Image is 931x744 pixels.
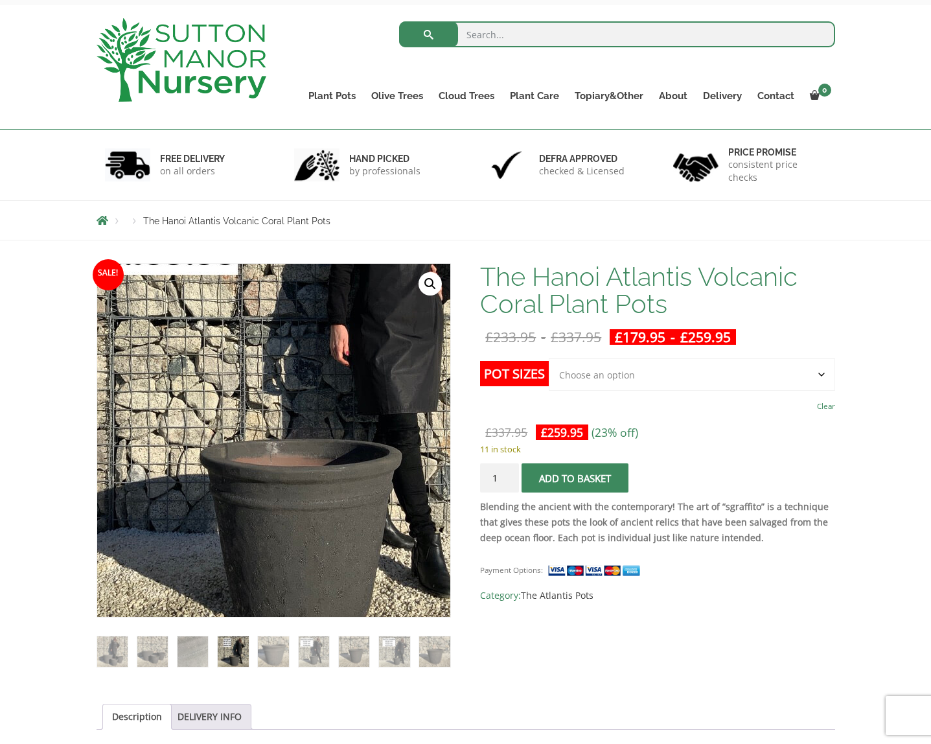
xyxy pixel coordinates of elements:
img: logo [97,18,266,102]
input: Search... [399,21,835,47]
bdi: 259.95 [541,424,583,440]
a: Clear options [817,397,835,415]
span: £ [485,328,493,346]
img: 1.jpg [105,148,150,181]
img: The Hanoi Atlantis Volcanic Coral Plant Pots - Image 4 [218,636,248,667]
bdi: 179.95 [615,328,665,346]
bdi: 337.95 [551,328,601,346]
bdi: 337.95 [485,424,527,440]
img: 2.jpg [294,148,339,181]
h6: FREE DELIVERY [160,153,225,165]
img: The Hanoi Atlantis Volcanic Coral Plant Pots - Image 5 [258,636,288,667]
img: The Hanoi Atlantis Volcanic Coral Plant Pots - Image 7 [339,636,369,667]
del: - [480,329,606,345]
h6: Defra approved [539,153,625,165]
span: The Hanoi Atlantis Volcanic Coral Plant Pots [143,216,330,226]
img: The Hanoi Atlantis Volcanic Coral Plant Pots - Image 8 [379,636,409,667]
a: Plant Care [502,87,567,105]
span: £ [541,424,547,440]
p: on all orders [160,165,225,178]
h6: hand picked [349,153,420,165]
p: 11 in stock [480,441,834,457]
a: Olive Trees [363,87,431,105]
h6: Price promise [728,146,827,158]
a: DELIVERY INFO [178,704,242,729]
span: Category: [480,588,834,603]
p: checked & Licensed [539,165,625,178]
img: 4.jpg [673,145,718,185]
img: 3.jpg [484,148,529,181]
bdi: 233.95 [485,328,536,346]
p: consistent price checks [728,158,827,184]
a: Plant Pots [301,87,363,105]
span: £ [551,328,558,346]
p: by professionals [349,165,420,178]
img: The Hanoi Atlantis Volcanic Coral Plant Pots - Image 9 [419,636,450,667]
img: The Hanoi Atlantis Volcanic Coral Plant Pots [97,636,128,667]
nav: Breadcrumbs [97,215,835,226]
a: Description [112,704,162,729]
span: £ [680,328,688,346]
img: The Hanoi Atlantis Volcanic Coral Plant Pots - Image 2 [137,636,168,667]
a: The Atlantis Pots [521,589,593,601]
label: Pot Sizes [480,361,549,386]
a: Contact [750,87,802,105]
small: Payment Options: [480,565,543,575]
img: The Hanoi Atlantis Volcanic Coral Plant Pots - Image 6 [299,636,329,667]
bdi: 259.95 [680,328,731,346]
a: Delivery [695,87,750,105]
a: 0 [802,87,835,105]
span: £ [485,424,492,440]
input: Product quantity [480,463,519,493]
span: 0 [818,84,831,97]
a: Topiary&Other [567,87,651,105]
span: Sale! [93,259,124,290]
a: About [651,87,695,105]
ins: - [610,329,736,345]
a: Cloud Trees [431,87,502,105]
img: The Hanoi Atlantis Volcanic Coral Plant Pots - Image 3 [178,636,208,667]
h1: The Hanoi Atlantis Volcanic Coral Plant Pots [480,263,834,318]
strong: Blending the ancient with the contemporary! The art of “sgraffito” is a technique that gives thes... [480,500,829,544]
button: Add to basket [522,463,628,493]
span: £ [615,328,623,346]
img: payment supported [547,564,645,577]
a: View full-screen image gallery [419,272,442,296]
span: (23% off) [592,424,638,440]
